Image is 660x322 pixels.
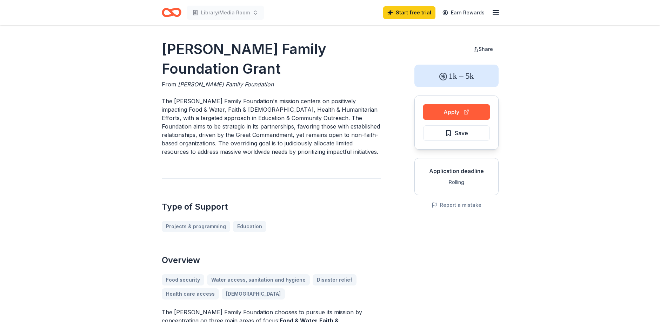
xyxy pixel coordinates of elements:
button: Report a mistake [432,201,481,209]
button: Save [423,125,490,141]
a: Home [162,4,181,21]
button: Apply [423,104,490,120]
h2: Overview [162,255,381,266]
span: Save [455,129,468,138]
button: Share [467,42,499,56]
span: Library/Media Room [201,8,250,17]
div: Rolling [420,178,493,186]
span: Share [479,46,493,52]
a: Education [233,221,266,232]
h1: [PERSON_NAME] Family Foundation Grant [162,39,381,79]
a: Earn Rewards [438,6,489,19]
div: 1k – 5k [414,65,499,87]
button: Library/Media Room [187,6,264,20]
a: Start free trial [383,6,435,19]
h2: Type of Support [162,201,381,212]
div: Application deadline [420,167,493,175]
a: Projects & programming [162,221,230,232]
p: The [PERSON_NAME] Family Foundation's mission centers on positively impacting Food & Water, Faith... [162,97,381,156]
span: [PERSON_NAME] Family Foundation [178,81,274,88]
div: From [162,80,381,88]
